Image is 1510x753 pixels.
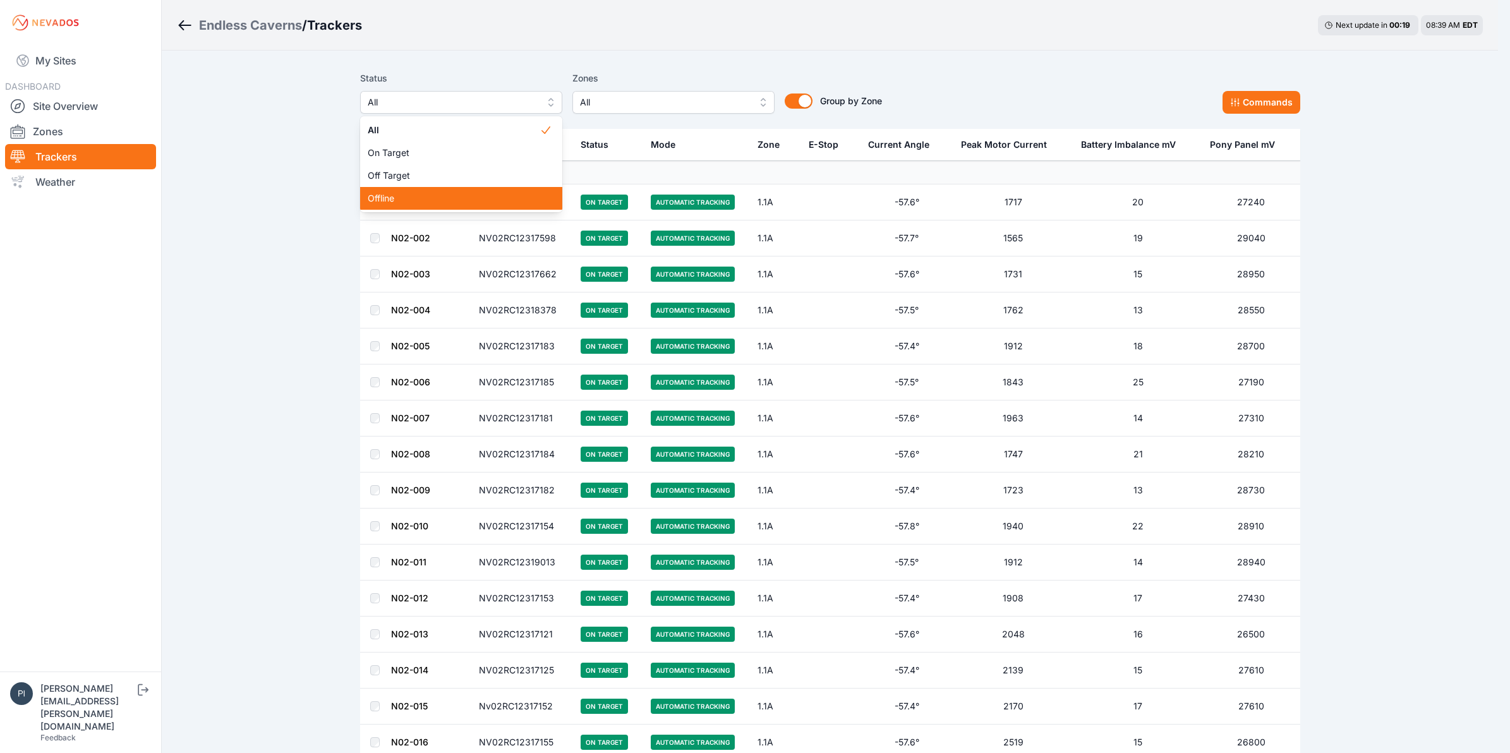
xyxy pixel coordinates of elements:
[368,95,537,110] span: All
[368,169,540,182] span: Off Target
[368,147,540,159] span: On Target
[368,192,540,205] span: Offline
[360,116,562,212] div: All
[368,124,540,136] span: All
[360,91,562,114] button: All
